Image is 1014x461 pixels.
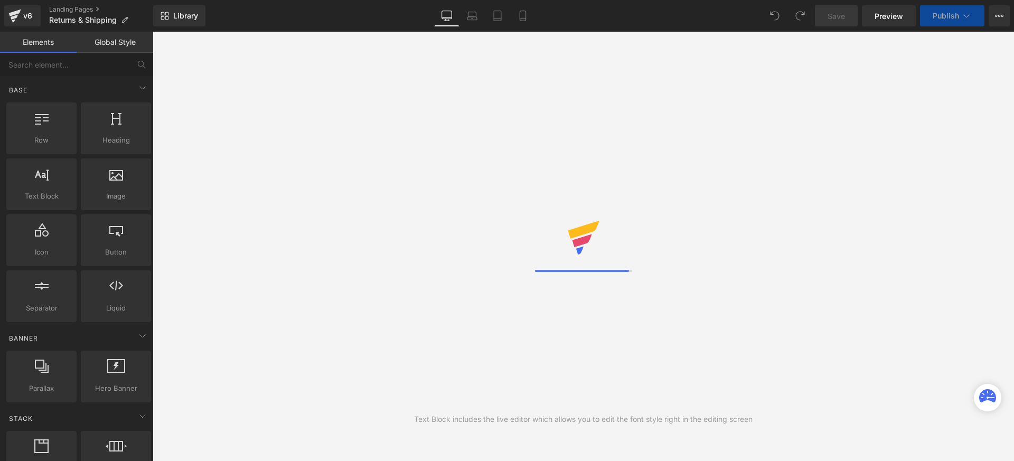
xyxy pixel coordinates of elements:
span: Separator [10,303,73,314]
a: Mobile [510,5,536,26]
span: Parallax [10,383,73,394]
span: Stack [8,413,34,424]
div: Text Block includes the live editor which allows you to edit the font style right in the editing ... [414,413,753,425]
a: v6 [4,5,41,26]
button: Undo [764,5,785,26]
span: Banner [8,333,39,343]
a: Tablet [485,5,510,26]
span: Returns & Shipping [49,16,117,24]
a: Preview [862,5,916,26]
span: Preview [875,11,903,22]
span: Row [10,135,73,146]
span: Heading [84,135,148,146]
button: Publish [920,5,984,26]
span: Publish [933,12,959,20]
span: Text Block [10,191,73,202]
span: Liquid [84,303,148,314]
a: Global Style [77,32,153,53]
button: Redo [790,5,811,26]
a: Desktop [434,5,459,26]
span: Image [84,191,148,202]
a: Landing Pages [49,5,153,14]
div: v6 [21,9,34,23]
span: Hero Banner [84,383,148,394]
span: Base [8,85,29,95]
span: Library [173,11,198,21]
span: Button [84,247,148,258]
a: New Library [153,5,205,26]
a: Laptop [459,5,485,26]
button: More [989,5,1010,26]
span: Icon [10,247,73,258]
span: Save [828,11,845,22]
